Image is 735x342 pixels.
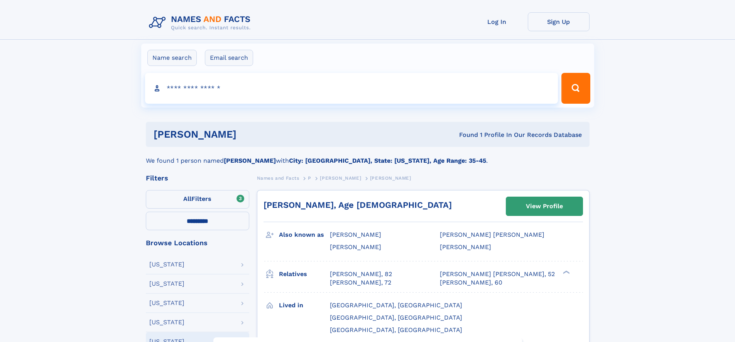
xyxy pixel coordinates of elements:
[308,173,311,183] a: P
[146,190,249,209] label: Filters
[330,314,462,321] span: [GEOGRAPHIC_DATA], [GEOGRAPHIC_DATA]
[506,197,583,216] a: View Profile
[308,175,311,181] span: P
[440,231,544,238] span: [PERSON_NAME] [PERSON_NAME]
[330,302,462,309] span: [GEOGRAPHIC_DATA], [GEOGRAPHIC_DATA]
[149,319,184,325] div: [US_STATE]
[466,12,528,31] a: Log In
[348,131,582,139] div: Found 1 Profile In Our Records Database
[528,12,590,31] a: Sign Up
[330,326,462,334] span: [GEOGRAPHIC_DATA], [GEOGRAPHIC_DATA]
[149,261,184,268] div: [US_STATE]
[149,300,184,306] div: [US_STATE]
[440,270,555,278] a: [PERSON_NAME] [PERSON_NAME], 52
[205,50,253,66] label: Email search
[279,228,330,241] h3: Also known as
[289,157,486,164] b: City: [GEOGRAPHIC_DATA], State: [US_STATE], Age Range: 35-45
[330,278,391,287] a: [PERSON_NAME], 72
[330,243,381,251] span: [PERSON_NAME]
[561,270,570,275] div: ❯
[330,231,381,238] span: [PERSON_NAME]
[526,197,563,215] div: View Profile
[146,239,249,246] div: Browse Locations
[330,270,392,278] a: [PERSON_NAME], 82
[183,195,191,202] span: All
[440,243,491,251] span: [PERSON_NAME]
[146,147,590,165] div: We found 1 person named with .
[154,130,348,139] h1: [PERSON_NAME]
[264,200,452,210] a: [PERSON_NAME], Age [DEMOGRAPHIC_DATA]
[147,50,197,66] label: Name search
[257,173,299,183] a: Names and Facts
[440,278,502,287] a: [PERSON_NAME], 60
[320,175,361,181] span: [PERSON_NAME]
[224,157,276,164] b: [PERSON_NAME]
[146,12,257,33] img: Logo Names and Facts
[149,281,184,287] div: [US_STATE]
[145,73,558,104] input: search input
[279,299,330,312] h3: Lived in
[561,73,590,104] button: Search Button
[279,268,330,281] h3: Relatives
[370,175,411,181] span: [PERSON_NAME]
[320,173,361,183] a: [PERSON_NAME]
[146,175,249,182] div: Filters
